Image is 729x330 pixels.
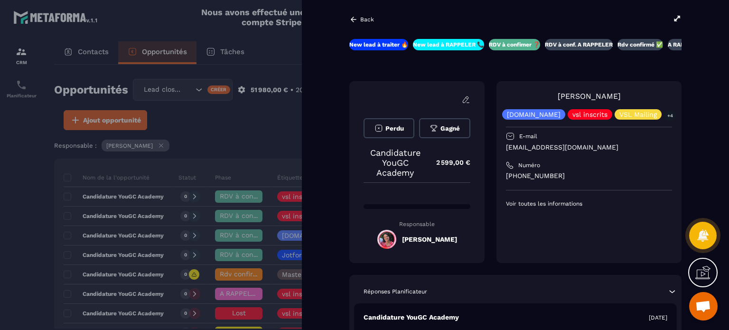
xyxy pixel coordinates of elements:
[364,221,470,227] p: Responsable
[385,125,404,132] span: Perdu
[364,288,427,295] p: Réponses Planificateur
[507,111,561,118] p: [DOMAIN_NAME]
[364,313,459,322] p: Candidature YouGC Academy
[558,92,621,101] a: [PERSON_NAME]
[440,125,460,132] span: Gagné
[360,16,374,23] p: Back
[518,161,540,169] p: Numéro
[427,153,470,172] p: 2 599,00 €
[689,292,718,321] div: Ouvrir le chat
[349,41,408,48] p: New lead à traiter 🔥
[489,41,540,48] p: RDV à confimer ❓
[664,111,676,121] p: +4
[649,314,667,321] p: [DATE]
[413,41,484,48] p: New lead à RAPPELER 📞
[506,200,672,207] p: Voir toutes les informations
[519,132,537,140] p: E-mail
[619,111,657,118] p: VSL Mailing
[506,143,672,152] p: [EMAIL_ADDRESS][DOMAIN_NAME]
[617,41,663,48] p: Rdv confirmé ✅
[402,236,457,243] h5: [PERSON_NAME]
[364,118,414,138] button: Perdu
[572,111,607,118] p: vsl inscrits
[545,41,613,48] p: RDV à conf. A RAPPELER
[364,148,427,178] p: Candidature YouGC Academy
[506,171,672,180] p: [PHONE_NUMBER]
[419,118,470,138] button: Gagné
